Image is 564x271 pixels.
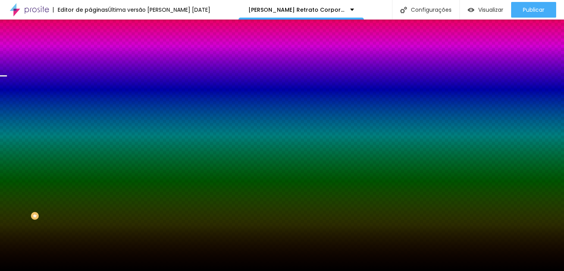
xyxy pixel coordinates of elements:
button: Visualizar [460,2,511,18]
p: [PERSON_NAME] Retrato Corporativo - Resende - RJ [248,7,344,13]
span: Visualizar [478,7,503,13]
span: Publicar [523,7,544,13]
img: view-1.svg [468,7,474,13]
button: Publicar [511,2,556,18]
div: Última versão [PERSON_NAME] [DATE] [108,7,210,13]
div: Editor de páginas [53,7,108,13]
img: Icone [400,7,407,13]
